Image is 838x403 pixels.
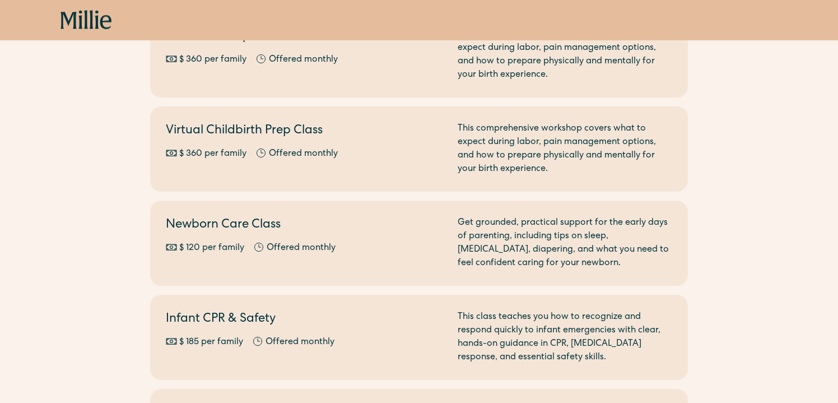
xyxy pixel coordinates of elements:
[269,147,338,161] div: Offered monthly
[266,336,334,349] div: Offered monthly
[179,336,243,349] div: $ 185 per family
[166,122,444,141] h2: Virtual Childbirth Prep Class
[179,242,244,255] div: $ 120 per family
[179,147,246,161] div: $ 360 per family
[179,53,246,67] div: $ 360 per family
[150,106,688,192] a: Virtual Childbirth Prep Class$ 360 per familyOffered monthlyThis comprehensive workshop covers wh...
[166,216,444,235] h2: Newborn Care Class
[150,295,688,380] a: Infant CPR & Safety$ 185 per familyOffered monthlyThis class teaches you how to recognize and res...
[269,53,338,67] div: Offered monthly
[150,201,688,286] a: Newborn Care Class$ 120 per familyOffered monthlyGet grounded, practical support for the early da...
[166,311,444,329] h2: Infant CPR & Safety
[267,242,336,255] div: Offered monthly
[458,311,672,364] div: This class teaches you how to recognize and respond quickly to infant emergencies with clear, han...
[458,122,672,176] div: This comprehensive workshop covers what to expect during labor, pain management options, and how ...
[458,216,672,270] div: Get grounded, practical support for the early days of parenting, including tips on sleep, [MEDICA...
[458,28,672,82] div: This comprehensive workshop covers what to expect during labor, pain management options, and how ...
[150,12,688,98] a: Childbirth Prep Class$ 360 per familyOffered monthlyThis comprehensive workshop covers what to ex...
